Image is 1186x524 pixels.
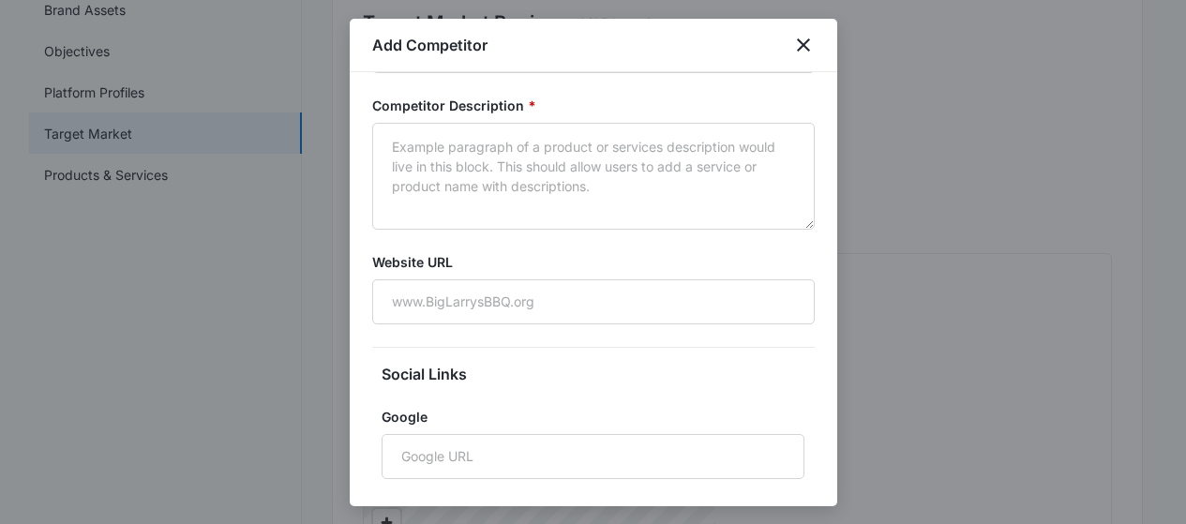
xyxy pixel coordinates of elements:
button: close [792,34,815,56]
label: Competitor Description [372,96,815,115]
label: Google [382,407,804,427]
h1: Add Competitor [372,34,488,56]
label: Facebook [382,502,804,521]
input: Google URL [382,434,804,479]
h3: Social Links [382,363,804,385]
label: Website URL [372,252,815,272]
input: www.BigLarrysBBQ.org [372,279,815,324]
